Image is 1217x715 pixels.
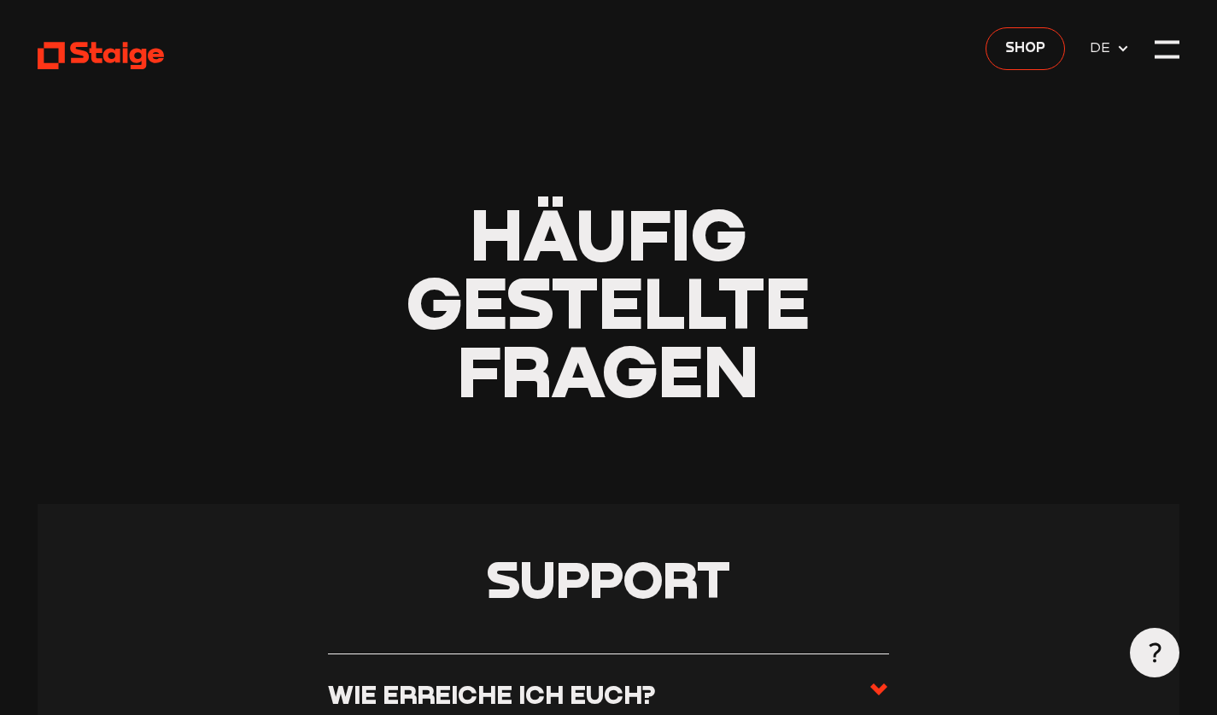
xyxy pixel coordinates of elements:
span: Häufig gestellte Fragen [407,190,810,413]
span: Shop [1005,37,1045,58]
h3: Wie erreiche ich euch? [328,679,656,710]
span: Support [487,548,730,609]
span: DE [1090,37,1116,58]
a: Shop [986,27,1065,69]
